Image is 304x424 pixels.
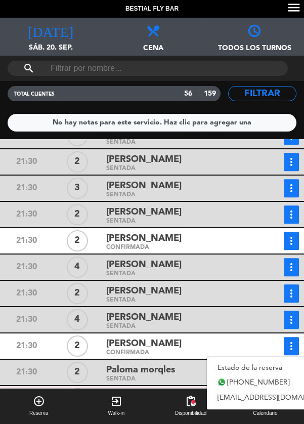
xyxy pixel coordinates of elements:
div: SENTADA [106,272,252,276]
div: 21:30 [1,337,52,355]
div: 21:30 [1,232,52,250]
div: No hay notas para este servicio. Haz clic para agregar una [53,117,251,129]
span: [PERSON_NAME] [106,284,182,299]
span: [PERSON_NAME] [106,205,182,220]
div: SENTADA [106,140,252,145]
i: more_vert [285,182,297,194]
div: 4 [67,309,88,330]
button: more_vert [284,153,299,171]
span: [PERSON_NAME] [106,179,182,193]
button: more_vert [284,179,299,197]
span: fiber_manual_record [190,399,196,405]
div: SENTADA [106,193,252,197]
div: SENTADA [106,298,252,303]
i: exit_to_app [110,395,122,407]
i: more_vert [285,340,297,352]
span: Bestial Fly Bar [125,4,179,14]
div: 21:30 [1,205,52,224]
i: more_vert [285,261,297,273]
div: CONFIRMADA [106,245,252,250]
span: [PERSON_NAME] [106,231,182,246]
div: SENTADA [106,219,252,224]
div: 2 [67,283,88,304]
i: more_vert [285,287,297,300]
div: 2 [67,230,88,251]
div: 3 [67,178,88,199]
button: more_vert [284,311,299,329]
i: more_vert [285,156,297,168]
i: more_vert [285,314,297,326]
span: Paloma morqles [106,363,175,377]
div: 21:30 [1,258,52,276]
i: search [23,62,35,74]
div: 21:30 [1,311,52,329]
i: add_circle_outline [33,395,45,407]
div: 21:30 [1,284,52,303]
div: 21:30 [1,179,52,197]
div: SENTADA [106,166,252,171]
span: Calendario [253,409,277,417]
button: more_vert [284,337,299,355]
input: Filtrar por nombre... [50,61,246,76]
button: more_vert [284,232,299,250]
span: [PERSON_NAME] [106,152,182,167]
button: more_vert [284,258,299,276]
span: [PERSON_NAME] [106,310,182,325]
div: 21:30 [1,153,52,171]
span: [PERSON_NAME] [106,258,182,272]
span: [PERSON_NAME] [106,336,182,351]
div: 4 [67,257,88,278]
button: more_vert [284,284,299,303]
span: TOTAL CLIENTES [14,92,55,97]
strong: 159 [204,90,218,97]
span: Walk-in [108,409,124,417]
div: SENTADA [106,377,252,381]
i: more_vert [285,235,297,247]
strong: 56 [184,90,192,97]
button: exit_to_appWalk-in [77,389,155,424]
button: Filtrar [228,86,296,101]
i: more_vert [285,208,297,221]
div: CONFIRMADA [106,351,252,355]
i: [DATE] [28,23,73,37]
span: Reserva [29,409,48,417]
div: 21:30 [1,363,52,381]
div: 2 [67,388,88,409]
div: 2 [67,362,88,383]
div: 2 [67,151,88,173]
div: SENTADA [106,324,252,329]
div: 2 [67,204,88,225]
span: [PHONE_NUMBER] [227,377,290,389]
span: pending_actions [185,395,197,407]
div: 2 [67,335,88,357]
button: more_vert [284,205,299,224]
